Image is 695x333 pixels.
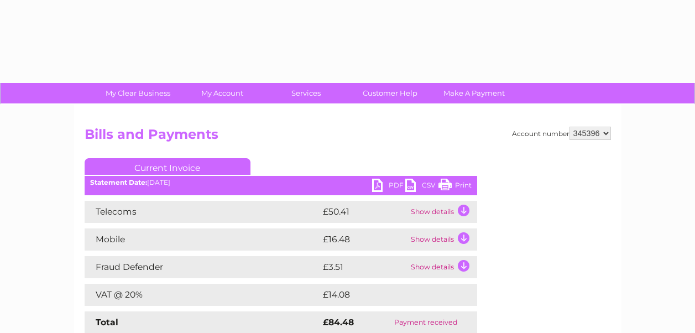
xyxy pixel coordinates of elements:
[320,228,408,251] td: £16.48
[92,83,184,103] a: My Clear Business
[320,201,408,223] td: £50.41
[85,284,320,306] td: VAT @ 20%
[85,228,320,251] td: Mobile
[372,179,405,195] a: PDF
[90,178,147,186] b: Statement Date:
[85,179,477,186] div: [DATE]
[320,284,454,306] td: £14.08
[85,158,250,175] a: Current Invoice
[260,83,352,103] a: Services
[85,127,611,148] h2: Bills and Payments
[323,317,354,327] strong: £84.48
[85,256,320,278] td: Fraud Defender
[408,228,477,251] td: Show details
[96,317,118,327] strong: Total
[429,83,520,103] a: Make A Payment
[85,201,320,223] td: Telecoms
[344,83,436,103] a: Customer Help
[408,256,477,278] td: Show details
[408,201,477,223] td: Show details
[320,256,408,278] td: £3.51
[405,179,438,195] a: CSV
[438,179,472,195] a: Print
[512,127,611,140] div: Account number
[176,83,268,103] a: My Account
